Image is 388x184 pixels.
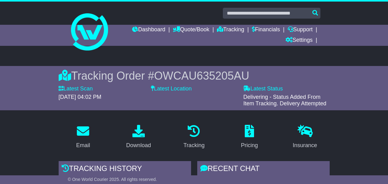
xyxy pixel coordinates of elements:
div: Insurance [293,141,317,150]
a: Download [122,123,155,152]
div: Download [126,141,151,150]
div: Tracking Order # [59,69,330,82]
a: Support [288,25,313,35]
label: Latest Status [243,85,283,92]
span: Delivering - Status Added From Item Tracking. Delivery Attempted [243,94,326,107]
a: Tracking [217,25,244,35]
span: OWCAU635205AU [154,69,249,82]
div: Email [76,141,90,150]
div: Pricing [241,141,258,150]
a: Insurance [289,123,321,152]
a: Settings [286,35,313,46]
label: Latest Scan [59,85,93,92]
span: [DATE] 04:02 PM [59,94,102,100]
div: Tracking history [59,161,191,178]
a: Financials [252,25,280,35]
span: © One World Courier 2025. All rights reserved. [68,177,157,182]
label: Latest Location [151,85,192,92]
a: Tracking [179,123,208,152]
div: RECENT CHAT [197,161,330,178]
a: Email [72,123,94,152]
div: Tracking [183,141,204,150]
a: Dashboard [132,25,165,35]
a: Quote/Book [173,25,209,35]
a: Pricing [237,123,262,152]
